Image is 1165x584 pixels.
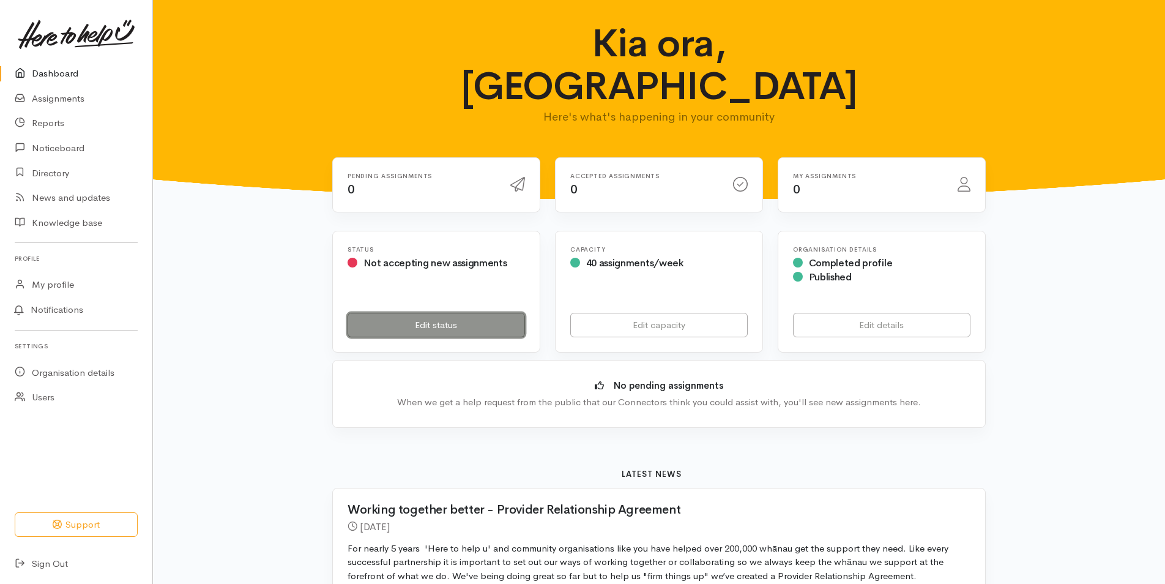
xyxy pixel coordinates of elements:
span: Published [809,271,852,283]
h6: My assignments [793,173,943,179]
p: Here's what's happening in your community [421,108,898,125]
span: 0 [348,182,355,197]
h6: Capacity [570,246,748,253]
span: 40 assignments/week [586,256,683,269]
span: Completed profile [809,256,893,269]
h6: Accepted assignments [570,173,718,179]
h1: Kia ora, [GEOGRAPHIC_DATA] [421,22,898,108]
a: Edit details [793,313,970,338]
time: [DATE] [360,520,390,533]
a: Edit capacity [570,313,748,338]
h6: Profile [15,250,138,267]
span: 0 [793,182,800,197]
h6: Organisation Details [793,246,970,253]
p: For nearly 5 years 'Here to help u' and community organisations like you have helped over 200,000... [348,542,970,583]
h2: Working together better - Provider Relationship Agreement [348,503,956,517]
h6: Pending assignments [348,173,496,179]
span: Not accepting new assignments [363,256,507,269]
div: When we get a help request from the public that our Connectors think you could assist with, you'l... [351,395,967,410]
h6: Status [348,246,525,253]
span: 0 [570,182,578,197]
button: Support [15,512,138,537]
a: Edit status [348,313,525,338]
h6: Settings [15,338,138,354]
b: No pending assignments [614,380,723,391]
b: Latest news [622,469,682,479]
